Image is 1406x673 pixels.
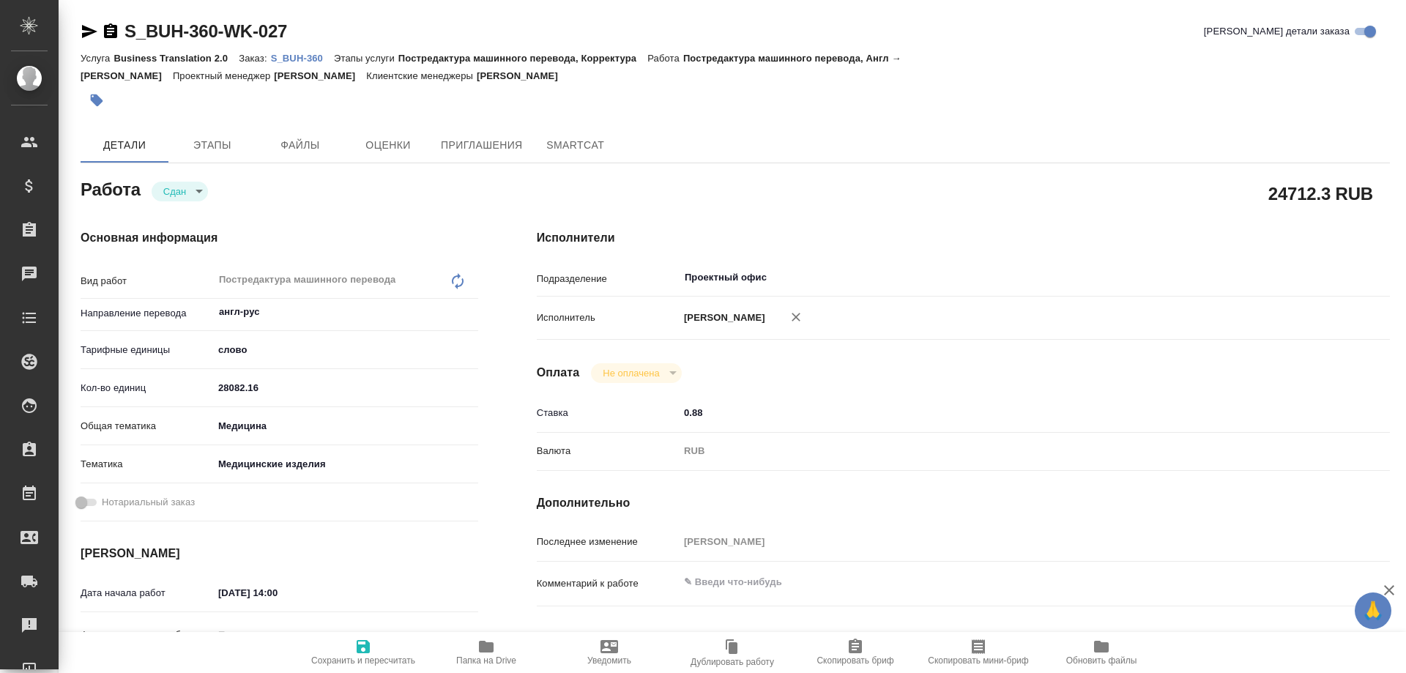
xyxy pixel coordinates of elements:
button: Дублировать работу [671,632,794,673]
p: [PERSON_NAME] [274,70,366,81]
span: 🙏 [1361,595,1385,626]
p: [PERSON_NAME] [679,311,765,325]
p: Общая тематика [81,419,213,434]
p: Business Translation 2.0 [114,53,239,64]
p: Факт. дата начала работ [81,628,213,642]
button: Сохранить и пересчитать [302,632,425,673]
span: Скопировать бриф [817,655,893,666]
a: S_BUH-360-WK-027 [124,21,287,41]
span: Сохранить и пересчитать [311,655,415,666]
div: RUB [679,439,1319,464]
p: Последнее изменение [537,535,679,549]
p: Вид работ [81,274,213,289]
p: Клиентские менеджеры [366,70,477,81]
button: Скопировать бриф [794,632,917,673]
button: Добавить тэг [81,84,113,116]
button: Скопировать мини-бриф [917,632,1040,673]
span: Скопировать мини-бриф [928,655,1028,666]
input: Пустое поле [213,624,341,645]
button: Уведомить [548,632,671,673]
h4: Оплата [537,364,580,382]
p: Этапы услуги [334,53,398,64]
button: 🙏 [1355,592,1391,629]
span: Приглашения [441,136,523,155]
h2: Работа [81,175,141,201]
p: [PERSON_NAME] [477,70,569,81]
p: S_BUH-360 [271,53,334,64]
button: Скопировать ссылку [102,23,119,40]
button: Сдан [159,185,190,198]
span: Файлы [265,136,335,155]
h2: 24712.3 RUB [1268,181,1373,206]
input: ✎ Введи что-нибудь [213,377,478,398]
div: Медицинские изделия [213,452,478,477]
div: Медицина [213,414,478,439]
span: SmartCat [540,136,611,155]
span: Детали [89,136,160,155]
button: Папка на Drive [425,632,548,673]
p: Тарифные единицы [81,343,213,357]
button: Обновить файлы [1040,632,1163,673]
h4: [PERSON_NAME] [81,545,478,562]
p: Проектный менеджер [173,70,274,81]
p: Комментарий к работе [537,576,679,591]
span: Папка на Drive [456,655,516,666]
button: Скопировать ссылку для ЯМессенджера [81,23,98,40]
span: Этапы [177,136,248,155]
button: Open [1311,276,1314,279]
span: Оценки [353,136,423,155]
a: S_BUH-360 [271,51,334,64]
button: Не оплачена [598,367,663,379]
p: Дата начала работ [81,586,213,601]
div: Сдан [152,182,208,201]
span: [PERSON_NAME] детали заказа [1204,24,1350,39]
button: Open [470,311,473,313]
h4: Исполнители [537,229,1390,247]
textarea: /Clients/Bausch Health /Orders/S_BUH-360/Translated/S_BUH-360-WK-027 [679,626,1319,651]
p: Направление перевода [81,306,213,321]
p: Валюта [537,444,679,458]
p: Работа [647,53,683,64]
div: слово [213,338,478,362]
input: ✎ Введи что-нибудь [213,582,341,603]
input: Пустое поле [679,531,1319,552]
p: Подразделение [537,272,679,286]
p: Ставка [537,406,679,420]
span: Обновить файлы [1066,655,1137,666]
span: Уведомить [587,655,631,666]
div: Сдан [591,363,681,383]
p: Заказ: [239,53,270,64]
h4: Основная информация [81,229,478,247]
p: Постредактура машинного перевода, Корректура [398,53,647,64]
p: Исполнитель [537,311,679,325]
span: Нотариальный заказ [102,495,195,510]
p: Услуга [81,53,114,64]
h4: Дополнительно [537,494,1390,512]
p: Кол-во единиц [81,381,213,395]
span: Дублировать работу [691,657,774,667]
input: ✎ Введи что-нибудь [679,402,1319,423]
p: Тематика [81,457,213,472]
button: Удалить исполнителя [780,301,812,333]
